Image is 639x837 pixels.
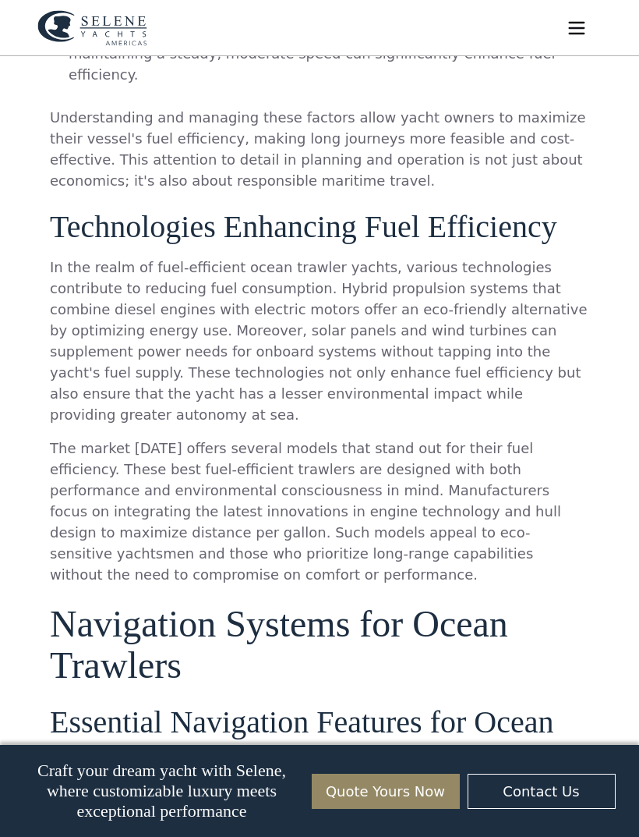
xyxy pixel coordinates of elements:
[468,774,616,809] a: Contact Us
[50,107,589,191] p: Understanding and managing these factors allow yacht owners to maximize their vessel's fuel effic...
[24,761,300,821] p: Craft your dream yacht with Selene, where customizable luxury meets exceptional performance
[50,604,589,686] h2: Navigation Systems for Ocean Trawlers
[312,774,460,809] a: Quote Yours Now
[50,257,589,425] p: In the realm of fuel-efficient ocean trawler yachts, various technologies contribute to reducing ...
[50,705,589,774] h3: Essential Navigation Features for Ocean Voyages
[50,210,589,244] h3: Technologies Enhancing Fuel Efficiency
[50,438,589,585] p: The market [DATE] offers several models that stand out for their fuel efficiency. These best fuel...
[37,10,147,46] img: logo
[552,3,602,53] div: menu
[37,10,147,46] a: home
